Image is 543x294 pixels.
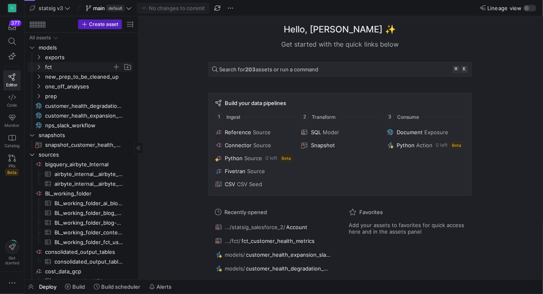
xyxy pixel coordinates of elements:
[245,155,263,161] span: Source
[28,247,133,257] div: Press SPACE to select this row.
[451,142,463,148] span: Beta
[54,208,124,218] span: BL_working_folder_blog_posts_with_authors​​​​​​​​​
[39,283,56,290] span: Deploy
[225,238,241,244] span: .../fct/
[28,150,133,159] div: Press SPACE to select this row.
[28,266,133,276] div: Press SPACE to select this row.
[3,1,21,15] a: S
[28,237,133,247] a: BL_working_folder_fct_user_stats​​​​​​​​​
[28,33,133,43] div: Press SPACE to select this row.
[209,39,472,49] div: Get started with the quick links below
[8,4,16,12] div: S
[45,267,132,276] span: cost_data_gcp​​​​​​​​
[7,82,18,87] span: Editor
[39,43,132,52] span: models
[90,280,144,294] button: Build scheduler
[28,111,133,120] div: Press SPACE to select this row.
[213,249,333,260] button: models/customer_health_expansion_slack_workflow
[349,222,465,235] span: Add your assets to favorites for quick access here and in the assets panel
[28,82,133,91] div: Press SPACE to select this row.
[225,181,236,187] span: CSV
[45,121,124,130] span: nps_slack_workflow​​​​​
[3,90,21,111] a: Code
[424,129,448,135] span: Exposure
[237,181,263,187] span: CSV Seed
[3,111,21,131] a: Monitor
[360,209,383,215] span: Favorites
[28,101,133,111] div: Press SPACE to select this row.
[28,130,133,140] div: Press SPACE to select this row.
[89,21,118,27] span: Create asset
[4,143,20,148] span: Catalog
[54,238,124,247] span: BL_working_folder_fct_user_stats​​​​​​​​​
[28,179,133,189] a: airbyte_internal__airbyte_tmp_yfh_Opportunity​​​​​​​​​
[385,140,466,150] button: PythonAction0 leftBeta
[45,72,132,82] span: new_prep_to_be_cleaned_up
[28,111,133,120] a: customer_health_expansion_slack_workflow​​​​​
[106,5,124,11] span: default
[225,100,287,106] span: Build your data pipelines
[28,62,133,72] div: Press SPACE to select this row.
[219,66,319,73] span: Search for assets or run a command
[72,283,85,290] span: Build
[28,257,133,266] div: Press SPACE to select this row.
[28,169,133,179] a: airbyte_internal__airbyte_tmp_sxu_OpportunityHistory​​​​​​​​​
[225,251,245,258] span: models/
[28,276,133,286] a: azure_cost_backfill​​​​​​​​​
[214,179,295,189] button: CSVCSV Seed
[7,103,17,107] span: Code
[213,222,333,232] button: .../statsig_salesforce_2/Account
[54,218,124,227] span: BL_working_folder_blog-author-emails​​​​​​​​​
[416,142,432,148] span: Action
[28,247,133,257] a: consolidated_output_tables​​​​​​​​
[78,19,122,29] button: Create asset
[39,150,132,159] span: sources
[225,265,245,272] span: models/
[3,131,21,151] a: Catalog
[214,166,295,176] button: FivetranSource
[28,237,133,247] div: Press SPACE to select this row.
[213,277,333,288] button: .../statsig_salesforce_2/Workramp_Certification
[28,120,133,130] div: Press SPACE to select this row.
[28,189,133,198] div: Press SPACE to select this row.
[28,159,133,169] a: bigquery_airbyte_Internal​​​​​​​​
[300,140,380,150] button: Snapshot
[54,179,124,189] span: airbyte_internal__airbyte_tmp_yfh_Opportunity​​​​​​​​​
[242,238,315,244] span: fct_customer_health_metrics
[28,198,133,208] a: BL_working_folder_ai_blog_posts​​​​​​​​​
[84,3,134,13] button: maindefault
[101,283,140,290] span: Build scheduler
[253,129,271,135] span: Source
[28,140,133,150] a: snapshot_customer_health_metrics​​​​​​​
[300,127,380,137] button: SQLModel
[209,62,472,77] button: Search for203assets or run a command⌘k
[45,160,132,169] span: bigquery_airbyte_Internal​​​​​​​​
[39,131,132,140] span: snapshots
[487,5,522,11] span: Lineage view
[214,127,295,137] button: ReferenceSource
[4,123,20,128] span: Monitor
[9,20,22,26] div: 377
[28,159,133,169] div: Press SPACE to select this row.
[28,120,133,130] a: nps_slack_workflow​​​​​
[385,127,466,137] button: DocumentExposure
[245,66,256,73] strong: 203
[45,62,112,72] span: fct
[9,163,15,168] span: PRs
[28,227,133,237] div: Press SPACE to select this row.
[3,237,21,268] button: Getstarted
[453,66,460,73] kbd: ⌘
[28,52,133,62] div: Press SPACE to select this row.
[225,224,286,230] span: .../statsig_salesforce_2/
[28,257,133,266] a: consolidated_output_tables_domains_by_firsttouch​​​​​​​​​
[5,255,19,265] span: Get started
[3,151,21,179] a: PRsBeta
[323,129,339,135] span: Model
[39,5,63,11] span: statsig v3
[28,140,133,150] div: Press SPACE to select this row.
[54,277,124,286] span: azure_cost_backfill​​​​​​​​​
[28,91,133,101] div: Press SPACE to select this row.
[61,280,89,294] button: Build
[28,3,72,13] button: statsig v3
[45,111,124,120] span: customer_health_expansion_slack_workflow​​​​​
